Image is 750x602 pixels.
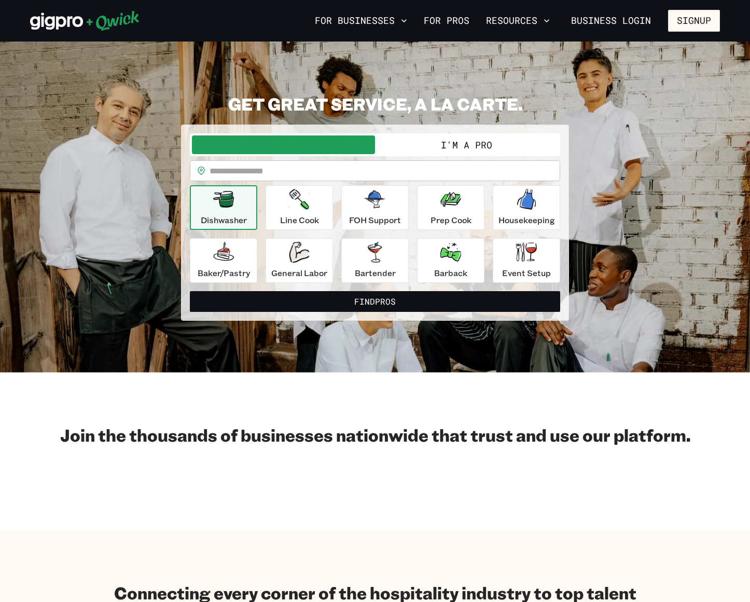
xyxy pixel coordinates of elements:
h2: Join the thousands of businesses nationwide that trust and use our platform. [30,425,720,445]
button: Dishwasher [190,185,257,230]
button: Barback [417,238,484,283]
p: General Labor [271,267,327,279]
button: I'm a Pro [375,135,558,154]
button: Line Cook [266,185,333,230]
a: For Pros [420,12,474,30]
p: Baker/Pastry [198,267,250,279]
p: Housekeeping [498,214,555,226]
a: Business Login [562,10,660,32]
button: Resources [482,12,554,30]
button: Housekeeping [493,185,560,230]
h2: GET GREAT SERVICE, A LA CARTE. [181,93,569,114]
button: Signup [668,10,720,32]
button: FindPros [190,291,560,312]
button: Prep Cook [417,185,484,230]
p: Dishwasher [201,214,247,226]
p: FOH Support [349,214,401,226]
p: Bartender [355,267,396,279]
button: Baker/Pastry [190,238,257,283]
button: FOH Support [341,185,409,230]
p: Line Cook [280,214,319,226]
p: Event Setup [502,267,551,279]
button: General Labor [266,238,333,283]
button: I'm a Business [192,135,375,154]
button: For Businesses [311,12,411,30]
button: Bartender [341,238,409,283]
p: Prep Cook [430,214,471,226]
button: Event Setup [493,238,560,283]
p: Barback [434,267,467,279]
